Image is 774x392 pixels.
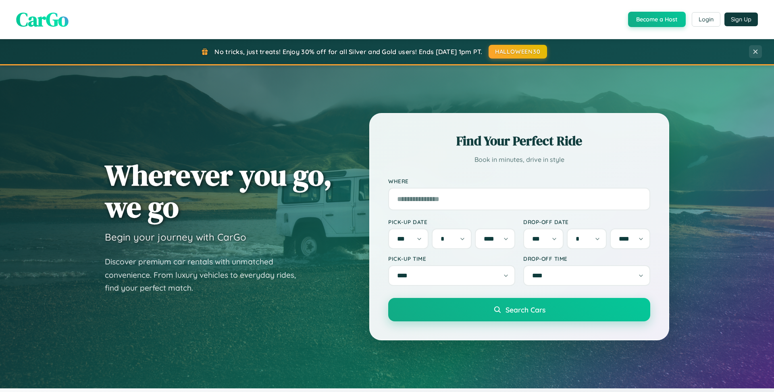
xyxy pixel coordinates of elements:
[16,6,69,33] span: CarGo
[388,298,650,321] button: Search Cars
[489,45,547,59] button: HALLOWEEN30
[523,255,650,262] label: Drop-off Time
[105,255,306,295] p: Discover premium car rentals with unmatched convenience. From luxury vehicles to everyday rides, ...
[628,12,686,27] button: Become a Host
[388,154,650,166] p: Book in minutes, drive in style
[388,178,650,184] label: Where
[105,231,246,243] h3: Begin your journey with CarGo
[523,218,650,225] label: Drop-off Date
[388,218,515,225] label: Pick-up Date
[388,132,650,150] h2: Find Your Perfect Ride
[692,12,720,27] button: Login
[105,159,332,223] h1: Wherever you go, we go
[724,13,758,26] button: Sign Up
[506,305,545,314] span: Search Cars
[214,48,482,56] span: No tricks, just treats! Enjoy 30% off for all Silver and Gold users! Ends [DATE] 1pm PT.
[388,255,515,262] label: Pick-up Time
